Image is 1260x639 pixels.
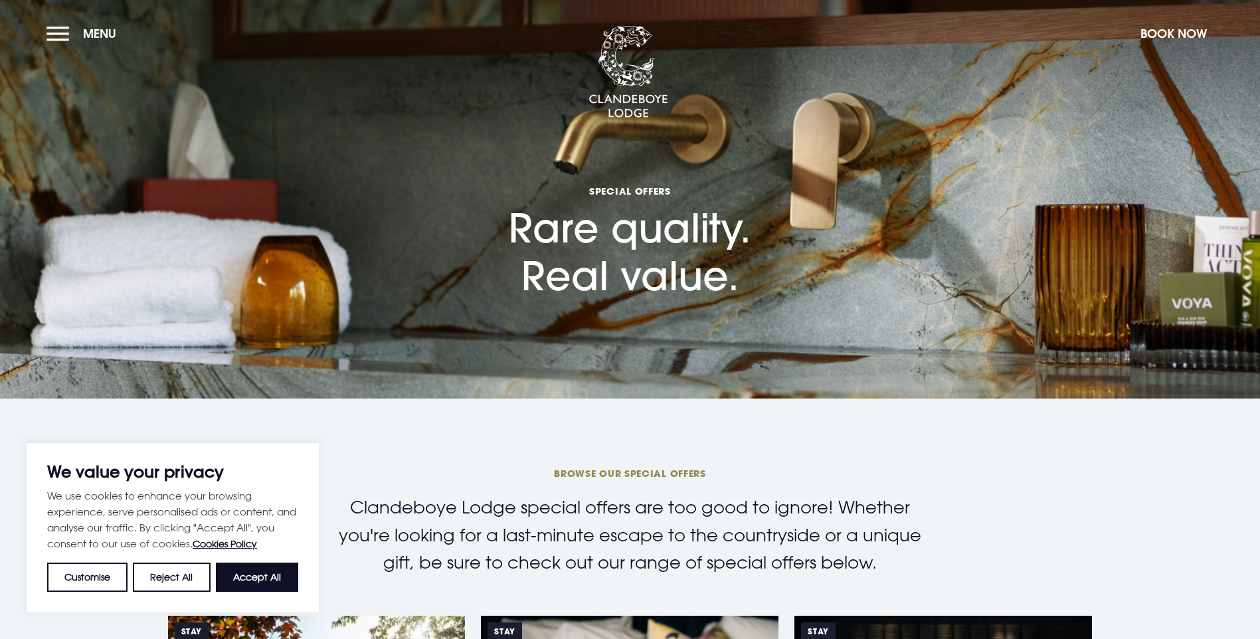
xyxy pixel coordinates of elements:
[193,538,257,549] a: Cookies Policy
[47,464,298,480] p: We value your privacy
[509,185,751,197] span: Special Offers
[46,19,123,48] button: Menu
[83,26,116,41] span: Menu
[27,443,319,612] div: We value your privacy
[509,106,751,300] h1: Rare quality. Real value.
[133,563,210,592] button: Reject All
[47,563,128,592] button: Customise
[216,563,298,592] button: Accept All
[47,488,298,552] p: We use cookies to enhance your browsing experience, serve personalised ads or content, and analys...
[314,467,946,480] span: BROWSE OUR SPECIAL OFFERS
[1134,19,1214,48] button: Book Now
[325,494,936,577] p: Clandeboye Lodge special offers are too good to ignore! Whether you're looking for a last-minute ...
[588,26,668,119] img: Clandeboye Lodge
